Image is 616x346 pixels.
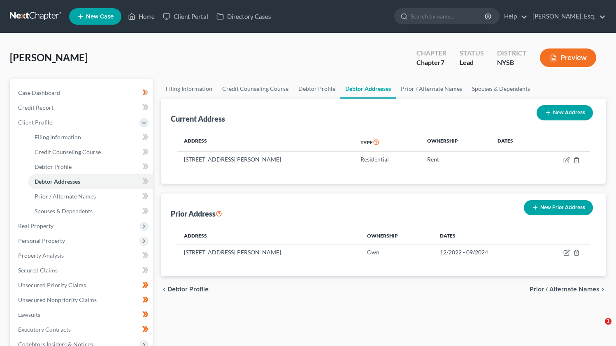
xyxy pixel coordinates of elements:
a: Lawsuits [12,307,153,322]
span: Property Analysis [18,252,64,259]
td: Own [360,244,433,260]
td: 12/2022 - 09/2024 [433,244,535,260]
td: Rent [421,152,491,167]
span: Debtor Profile [35,163,72,170]
span: Debtor Profile [167,286,209,293]
div: Current Address [171,114,225,124]
span: 7 [441,58,444,66]
a: Filing Information [28,130,153,145]
button: New Address [537,105,593,120]
span: New Case [86,14,114,20]
div: NYSB [497,58,527,67]
th: Ownership [421,133,491,152]
a: Directory Cases [212,9,275,24]
span: Executory Contracts [18,326,71,333]
th: Address [177,228,360,244]
a: Debtor Addresses [28,174,153,189]
a: Secured Claims [12,263,153,278]
a: Property Analysis [12,248,153,263]
td: [STREET_ADDRESS][PERSON_NAME] [177,244,360,260]
span: Spouses & Dependents [35,208,93,215]
span: Unsecured Priority Claims [18,281,86,288]
div: Status [460,48,484,58]
a: Help [500,9,528,24]
span: Unsecured Nonpriority Claims [18,296,97,303]
a: Debtor Profile [28,159,153,174]
a: Filing Information [161,79,217,99]
input: Search by name... [411,9,486,24]
a: Credit Report [12,100,153,115]
button: New Prior Address [524,200,593,215]
a: Client Portal [159,9,212,24]
span: Debtor Addresses [35,178,80,185]
a: Debtor Profile [293,79,340,99]
th: Ownership [360,228,433,244]
div: Lead [460,58,484,67]
a: Unsecured Priority Claims [12,278,153,293]
a: Credit Counseling Course [217,79,293,99]
a: Spouses & Dependents [467,79,535,99]
a: Case Dashboard [12,85,153,100]
button: Preview [540,48,596,67]
button: Prior / Alternate Names chevron_right [530,286,606,293]
a: Home [124,9,159,24]
span: Credit Report [18,104,53,111]
span: Filing Information [35,134,81,141]
span: Secured Claims [18,267,58,274]
span: Prior / Alternate Names [35,193,96,200]
a: Spouses & Dependents [28,204,153,219]
button: chevron_left Debtor Profile [161,286,209,293]
iframe: Intercom live chat [588,318,608,338]
a: [PERSON_NAME], Esq. [528,9,606,24]
span: Lawsuits [18,311,40,318]
a: Debtor Addresses [340,79,396,99]
a: Executory Contracts [12,322,153,337]
a: Prior / Alternate Names [396,79,467,99]
span: 1 [605,318,611,325]
div: Prior Address [171,209,222,219]
td: Residential [354,152,421,167]
div: Chapter [416,58,446,67]
span: Client Profile [18,119,52,126]
div: District [497,48,527,58]
span: Prior / Alternate Names [530,286,600,293]
i: chevron_left [161,286,167,293]
th: Dates [433,228,535,244]
th: Type [354,133,421,152]
th: Dates [491,133,537,152]
span: Case Dashboard [18,89,60,96]
div: Chapter [416,48,446,58]
span: Real Property [18,222,53,229]
span: Personal Property [18,237,65,244]
td: [STREET_ADDRESS][PERSON_NAME] [177,152,354,167]
a: Credit Counseling Course [28,145,153,159]
a: Unsecured Nonpriority Claims [12,293,153,307]
th: Address [177,133,354,152]
span: [PERSON_NAME] [10,51,88,63]
a: Prior / Alternate Names [28,189,153,204]
i: chevron_right [600,286,606,293]
span: Credit Counseling Course [35,148,101,155]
